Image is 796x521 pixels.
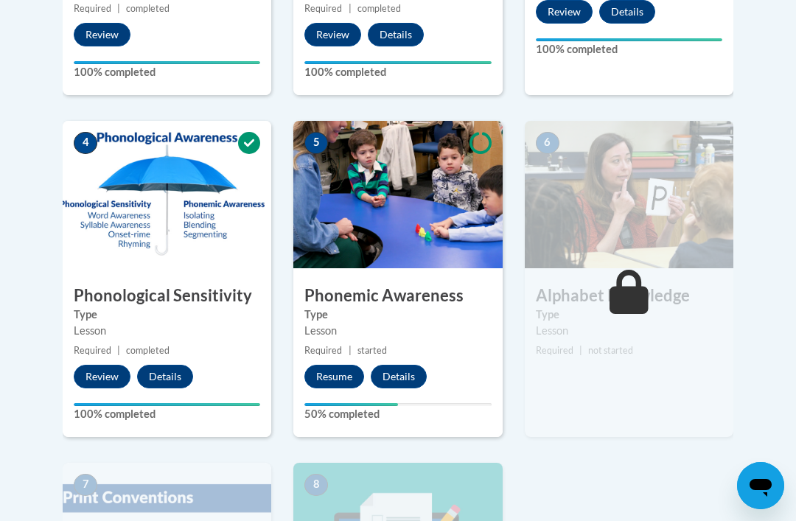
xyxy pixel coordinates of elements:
[74,132,97,154] span: 4
[588,345,633,356] span: not started
[74,307,260,323] label: Type
[74,323,260,339] div: Lesson
[349,3,352,14] span: |
[117,345,120,356] span: |
[525,284,733,307] h3: Alphabet Knowledge
[137,365,193,388] button: Details
[357,3,401,14] span: completed
[74,403,260,406] div: Your progress
[737,462,784,509] iframe: Button to launch messaging window
[536,132,559,154] span: 6
[536,38,722,41] div: Your progress
[525,121,733,268] img: Course Image
[304,307,491,323] label: Type
[293,284,502,307] h3: Phonemic Awareness
[126,3,170,14] span: completed
[74,64,260,80] label: 100% completed
[357,345,387,356] span: started
[304,345,342,356] span: Required
[536,41,722,57] label: 100% completed
[304,23,361,46] button: Review
[304,474,328,496] span: 8
[536,323,722,339] div: Lesson
[304,64,491,80] label: 100% completed
[371,365,427,388] button: Details
[117,3,120,14] span: |
[304,365,364,388] button: Resume
[74,3,111,14] span: Required
[126,345,170,356] span: completed
[74,365,130,388] button: Review
[536,345,573,356] span: Required
[63,284,271,307] h3: Phonological Sensitivity
[304,3,342,14] span: Required
[74,345,111,356] span: Required
[74,406,260,422] label: 100% completed
[368,23,424,46] button: Details
[579,345,582,356] span: |
[304,323,491,339] div: Lesson
[63,121,271,268] img: Course Image
[74,23,130,46] button: Review
[304,61,491,64] div: Your progress
[74,61,260,64] div: Your progress
[349,345,352,356] span: |
[304,406,491,422] label: 50% completed
[304,132,328,154] span: 5
[304,403,398,406] div: Your progress
[293,121,502,268] img: Course Image
[74,474,97,496] span: 7
[536,307,722,323] label: Type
